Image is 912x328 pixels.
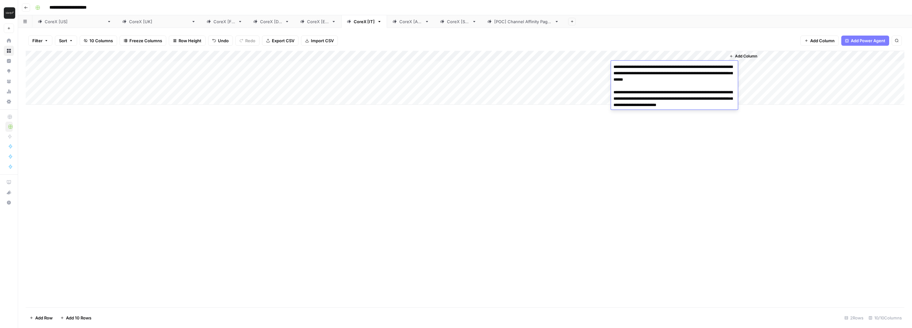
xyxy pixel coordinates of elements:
span: Undo [218,37,229,44]
a: CoreX [AU] [387,15,435,28]
span: Add Column [735,53,757,59]
button: Add 10 Rows [56,313,95,323]
a: Opportunities [4,66,14,76]
button: Add Row [26,313,56,323]
a: CoreX [[GEOGRAPHIC_DATA]] [32,15,117,28]
button: What's new? [4,187,14,197]
button: Redo [235,36,259,46]
a: Insights [4,56,14,66]
span: Import CSV [311,37,334,44]
a: Home [4,36,14,46]
a: CoreX [SG] [435,15,482,28]
span: Export CSV [272,37,294,44]
div: [POC] Channel Affinity Pages [494,18,552,25]
div: 2 Rows [842,313,866,323]
span: Redo [245,37,255,44]
img: Klaviyo Logo [4,7,15,19]
span: 10 Columns [89,37,113,44]
button: Undo [208,36,233,46]
button: Row Height [169,36,206,46]
span: Add Row [35,315,53,321]
div: 10/10 Columns [866,313,904,323]
button: Add Column [727,52,760,60]
a: Your Data [4,76,14,86]
div: CoreX [SG] [447,18,469,25]
button: Export CSV [262,36,299,46]
div: CoreX [IT] [354,18,375,25]
button: Workspace: Klaviyo [4,5,14,21]
a: Settings [4,97,14,107]
a: Browse [4,46,14,56]
button: Add Column [800,36,839,46]
div: CoreX [[GEOGRAPHIC_DATA]] [129,18,189,25]
div: CoreX [[GEOGRAPHIC_DATA]] [45,18,104,25]
span: Filter [32,37,43,44]
a: CoreX [FR] [201,15,248,28]
button: Sort [55,36,77,46]
span: Sort [59,37,67,44]
button: Import CSV [301,36,338,46]
span: Add Column [810,37,835,44]
a: CoreX [DE] [248,15,295,28]
button: Filter [28,36,52,46]
span: Row Height [179,37,201,44]
button: Add Power Agent [841,36,889,46]
a: Usage [4,86,14,97]
span: Add Power Agent [851,37,885,44]
span: Add 10 Rows [66,315,91,321]
div: CoreX [ES] [307,18,329,25]
div: CoreX [AU] [399,18,422,25]
button: 10 Columns [80,36,117,46]
a: [POC] Channel Affinity Pages [482,15,564,28]
a: CoreX [ES] [295,15,341,28]
a: CoreX [[GEOGRAPHIC_DATA]] [117,15,201,28]
span: Freeze Columns [129,37,162,44]
div: CoreX [FR] [213,18,235,25]
div: CoreX [DE] [260,18,282,25]
button: Help + Support [4,197,14,208]
a: CoreX [IT] [341,15,387,28]
a: AirOps Academy [4,177,14,187]
button: Freeze Columns [120,36,166,46]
